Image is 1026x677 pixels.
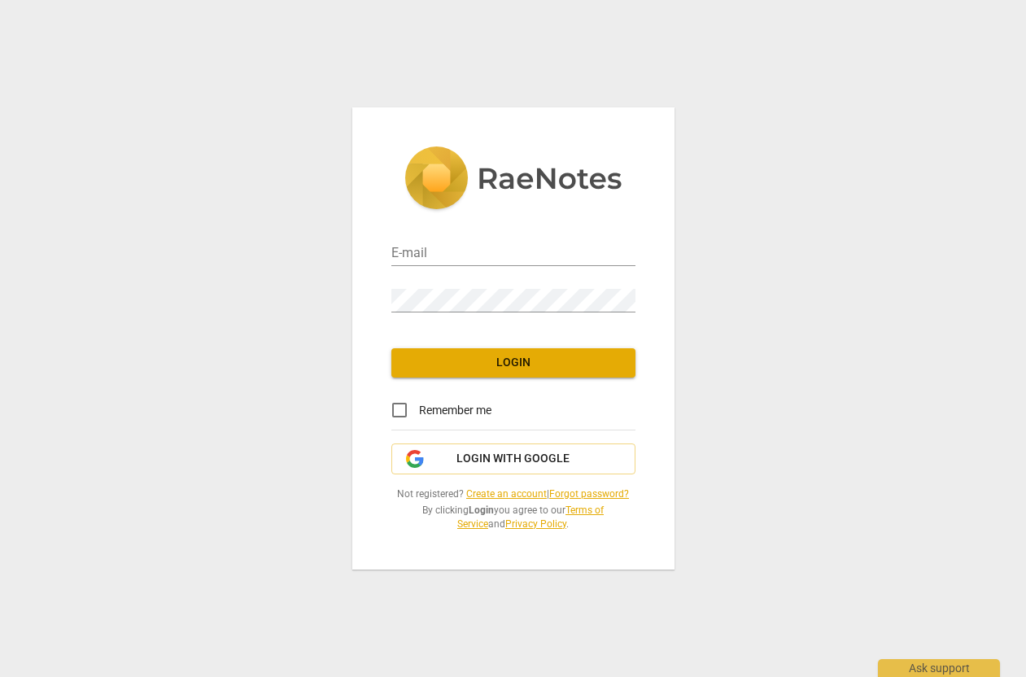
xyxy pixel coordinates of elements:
span: By clicking you agree to our and . [391,504,635,531]
button: Login with Google [391,443,635,474]
img: 5ac2273c67554f335776073100b6d88f.svg [404,146,622,213]
button: Login [391,348,635,378]
span: Remember me [419,402,491,419]
a: Forgot password? [549,488,629,500]
span: Login [404,355,622,371]
span: Not registered? | [391,487,635,501]
span: Login with Google [456,451,570,467]
a: Privacy Policy [505,518,566,530]
a: Create an account [466,488,547,500]
a: Terms of Service [457,504,604,530]
div: Ask support [878,659,1000,677]
b: Login [469,504,494,516]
